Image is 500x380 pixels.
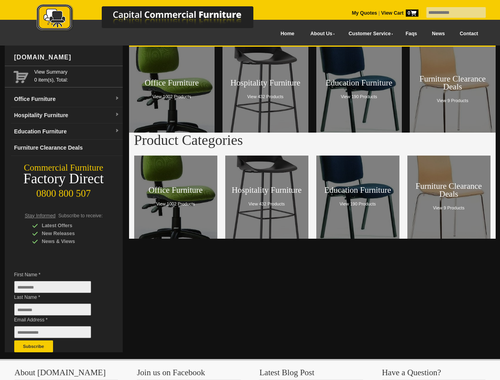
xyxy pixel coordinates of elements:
[15,4,292,35] a: Capital Commercial Furniture Logo
[340,25,398,43] a: Customer Service
[398,25,425,43] a: Faqs
[32,230,107,237] div: New Releases
[5,184,123,199] div: 0800 800 507
[424,25,452,43] a: News
[34,68,120,76] a: View Summary
[11,46,123,69] div: [DOMAIN_NAME]
[14,316,103,324] span: Email Address *
[14,293,103,301] span: Last Name *
[137,369,241,380] h3: Join us on Facebook
[32,237,107,245] div: News & Views
[14,281,91,293] input: First Name *
[352,10,377,16] a: My Quotes
[406,9,418,17] span: 0
[14,271,103,279] span: First Name *
[14,340,53,352] button: Subscribe
[58,213,103,218] span: Subscribe to receive:
[259,369,363,380] h3: Latest Blog Post
[134,133,490,148] h1: Product Categories
[11,123,123,140] a: Education Furnituredropdown
[302,25,340,43] a: About Us
[14,326,91,338] input: Email Address *
[115,96,120,101] img: dropdown
[5,173,123,184] div: Factory Direct
[115,112,120,117] img: dropdown
[32,222,107,230] div: Latest Offers
[25,213,56,218] span: Stay Informed
[14,304,91,315] input: Last Name *
[381,10,418,16] strong: View Cart
[15,4,292,33] img: Capital Commercial Furniture Logo
[11,91,123,107] a: Office Furnituredropdown
[382,369,486,380] h3: Have a Question?
[452,25,485,43] a: Contact
[11,107,123,123] a: Hospitality Furnituredropdown
[15,369,118,380] h3: About [DOMAIN_NAME]
[5,162,123,173] div: Commercial Furniture
[115,129,120,133] img: dropdown
[380,10,418,16] a: View Cart0
[11,140,123,156] a: Furniture Clearance Deals
[34,68,120,83] span: 0 item(s), Total:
